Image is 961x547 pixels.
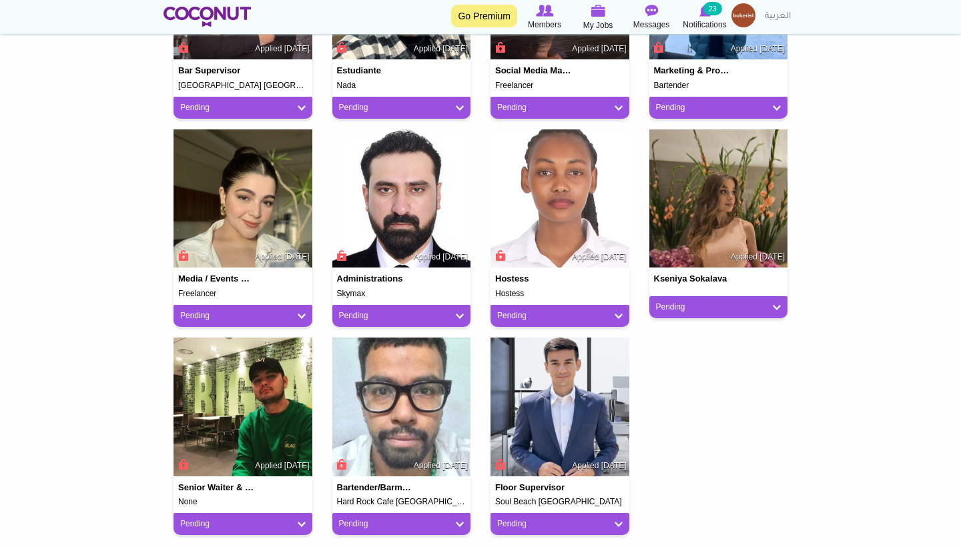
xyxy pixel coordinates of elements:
[654,274,731,284] h4: Kseniya Sokalava
[571,3,625,32] a: My Jobs My Jobs
[583,19,613,32] span: My Jobs
[178,66,256,75] h4: Bar Supervisor
[164,7,251,27] img: Home
[337,81,466,90] h5: Nada
[495,290,625,298] h5: Hostess
[493,41,505,54] span: Connect to Unlock the Profile
[339,102,464,113] a: Pending
[332,129,471,268] img: Adnan Akbar's picture
[180,518,306,530] a: Pending
[337,290,466,298] h5: Skymax
[337,66,414,75] h4: Estudiante
[491,338,629,476] img: Khukumron Khuseinov's picture
[335,41,347,54] span: Connect to Unlock the Profile
[180,102,306,113] a: Pending
[633,18,670,31] span: Messages
[495,66,573,75] h4: Social Media Manager/ Brand manager/ Brands Analyst/Content creator
[493,458,505,471] span: Connect to Unlock the Profile
[656,302,781,313] a: Pending
[339,310,464,322] a: Pending
[654,81,783,90] h5: Bartender
[339,518,464,530] a: Pending
[495,483,573,492] h4: Floor Supervisor
[536,5,553,17] img: Browse Members
[178,81,308,90] h5: [GEOGRAPHIC_DATA] [GEOGRAPHIC_DATA]
[654,66,731,75] h4: Marketing & Promotions Specialist
[176,458,188,471] span: Connect to Unlock the Profile
[493,249,505,262] span: Connect to Unlock the Profile
[451,5,517,27] a: Go Premium
[178,483,256,492] h4: Senior Waiter & Salesman
[652,41,664,54] span: Connect to Unlock the Profile
[683,18,726,31] span: Notifications
[332,338,471,476] img: Andres Palvarini's picture
[178,274,256,284] h4: Media / events coordinator and promoter
[335,249,347,262] span: Connect to Unlock the Profile
[528,18,561,31] span: Members
[699,5,711,17] img: Notifications
[180,310,306,322] a: Pending
[656,102,781,113] a: Pending
[678,3,731,31] a: Notifications Notifications 23
[176,249,188,262] span: Connect to Unlock the Profile
[495,498,625,506] h5: Soul Beach [GEOGRAPHIC_DATA]
[497,518,623,530] a: Pending
[703,2,722,15] small: 23
[178,290,308,298] h5: Freelancer
[174,129,312,268] img: Heba Sherby's picture
[645,5,658,17] img: Messages
[337,498,466,506] h5: Hard Rock Cafe [GEOGRAPHIC_DATA]
[518,3,571,31] a: Browse Members Members
[625,3,678,31] a: Messages Messages
[495,274,573,284] h4: Hostess
[174,338,312,476] img: Dilmurod Rakhimov's picture
[337,274,414,284] h4: Administrations
[491,129,629,268] img: Purity Mwangi's picture
[591,5,605,17] img: My Jobs
[178,498,308,506] h5: None
[337,483,414,492] h4: Bartender/Barmaid
[758,3,797,30] a: العربية
[495,81,625,90] h5: Freelancer
[335,458,347,471] span: Connect to Unlock the Profile
[176,41,188,54] span: Connect to Unlock the Profile
[649,129,788,268] img: Kseniya Sokalava's picture
[497,310,623,322] a: Pending
[497,102,623,113] a: Pending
